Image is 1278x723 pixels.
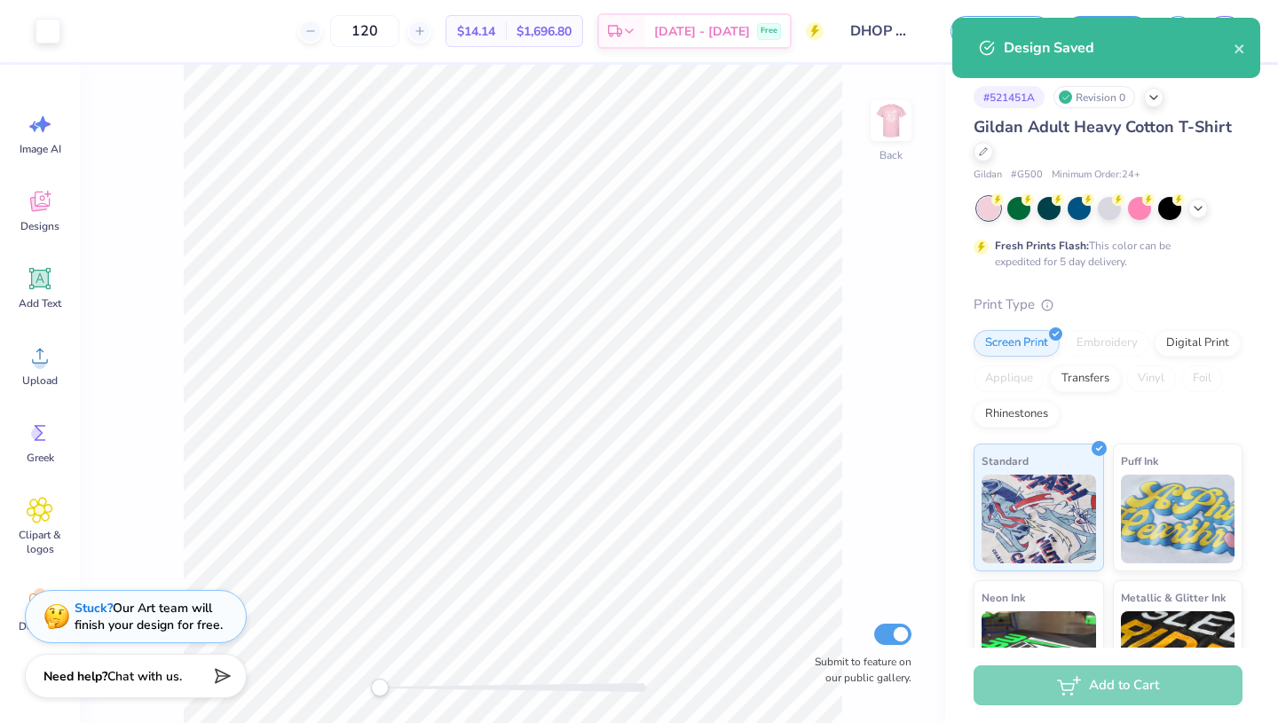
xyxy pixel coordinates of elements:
span: Greek [27,451,54,465]
span: Chat with us. [107,668,182,685]
input: Untitled Design [837,13,924,49]
span: Add Text [19,296,61,310]
span: Clipart & logos [11,528,69,556]
div: This color can be expedited for 5 day delivery. [995,238,1213,270]
img: Puff Ink [1121,475,1235,563]
input: – – [330,15,399,47]
img: Neon Ink [982,611,1096,700]
span: Image AI [20,142,61,156]
span: Gildan Adult Heavy Cotton T-Shirt [974,116,1232,138]
span: Decorate [19,619,61,633]
div: Design Saved [1004,37,1234,59]
div: Accessibility label [371,679,389,696]
span: Neon Ink [982,588,1025,607]
span: # G500 [1011,168,1043,183]
strong: Need help? [43,668,107,685]
div: Revision 0 [1053,86,1135,108]
span: Puff Ink [1121,452,1158,470]
img: Standard [982,475,1096,563]
div: Foil [1181,365,1223,392]
div: Screen Print [974,330,1060,357]
div: Rhinestones [974,401,1060,428]
div: Print Type [974,295,1242,315]
img: Metallic & Glitter Ink [1121,611,1235,700]
div: Back [880,147,903,163]
div: Digital Print [1155,330,1241,357]
span: Minimum Order: 24 + [1052,168,1140,183]
div: Transfers [1050,365,1121,392]
strong: Fresh Prints Flash: [995,239,1089,253]
span: $14.14 [457,22,495,41]
span: $1,696.80 [517,22,572,41]
img: Back [873,103,909,138]
span: [DATE] - [DATE] [654,22,750,41]
label: Submit to feature on our public gallery. [805,654,911,686]
strong: Stuck? [75,600,113,617]
div: Our Art team will finish your design for free. [75,600,223,633]
button: close [1234,37,1246,59]
div: Applique [974,365,1045,392]
div: # 521451A [974,86,1045,108]
div: Embroidery [1065,330,1149,357]
span: Upload [22,373,58,388]
span: Standard [982,452,1029,470]
div: Vinyl [1126,365,1176,392]
span: Metallic & Glitter Ink [1121,588,1226,607]
span: Gildan [974,168,1002,183]
span: Designs [20,219,59,233]
span: Free [761,25,777,37]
